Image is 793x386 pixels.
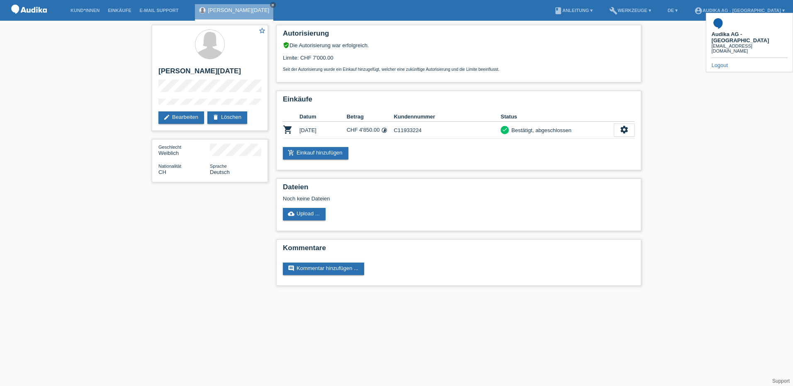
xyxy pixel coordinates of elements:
td: C11933224 [394,122,501,139]
span: Schweiz [158,169,166,175]
a: deleteLöschen [207,111,247,124]
a: close [270,2,276,8]
i: add_shopping_cart [288,150,294,156]
i: POSP00026413 [283,125,293,135]
td: CHF 4'850.00 [347,122,394,139]
a: Einkäufe [104,8,135,13]
a: account_circleAudika AG - [GEOGRAPHIC_DATA] ▾ [690,8,789,13]
h2: [PERSON_NAME][DATE] [158,67,261,80]
div: Noch keine Dateien [283,195,536,202]
div: Die Autorisierung war erfolgreich. [283,42,635,48]
span: Geschlecht [158,145,181,150]
i: star_border [258,27,266,34]
a: POS — MF Group [8,16,50,22]
i: cloud_upload [288,210,294,217]
i: settings [620,125,629,134]
th: Datum [299,112,347,122]
a: cloud_uploadUpload ... [283,208,326,220]
th: Status [501,112,614,122]
td: [DATE] [299,122,347,139]
div: [EMAIL_ADDRESS][DOMAIN_NAME] [711,43,788,53]
a: Logout [711,62,728,68]
h2: Kommentare [283,244,635,256]
div: Weiblich [158,144,210,156]
h2: Dateien [283,183,635,195]
i: edit [163,114,170,121]
h2: Autorisierung [283,29,635,42]
a: Kund*innen [66,8,104,13]
i: delete [212,114,219,121]
th: Kundennummer [394,112,501,122]
th: Betrag [347,112,394,122]
i: build [609,7,618,15]
img: 17955_square.png [711,17,725,30]
i: book [554,7,562,15]
i: 24 Raten [381,127,387,133]
a: Support [772,378,790,384]
a: editBearbeiten [158,111,204,124]
span: Sprache [210,164,227,169]
a: star_border [258,27,266,36]
i: verified_user [283,42,289,48]
a: commentKommentar hinzufügen ... [283,263,364,275]
i: account_circle [694,7,703,15]
i: close [271,3,275,7]
i: comment [288,265,294,272]
b: Audika AG - [GEOGRAPHIC_DATA] [711,31,769,43]
div: Limite: CHF 7'000.00 [283,48,635,72]
a: bookAnleitung ▾ [550,8,597,13]
h2: Einkäufe [283,95,635,108]
span: Deutsch [210,169,230,175]
a: [PERSON_NAME][DATE] [208,7,269,13]
p: Seit der Autorisierung wurde ein Einkauf hinzugefügt, welcher eine zukünftige Autorisierung und d... [283,67,635,72]
a: DE ▾ [664,8,682,13]
div: Bestätigt, abgeschlossen [509,126,572,135]
a: buildWerkzeuge ▾ [605,8,655,13]
a: add_shopping_cartEinkauf hinzufügen [283,147,348,159]
i: check [502,127,508,133]
span: Nationalität [158,164,181,169]
a: E-Mail Support [136,8,183,13]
